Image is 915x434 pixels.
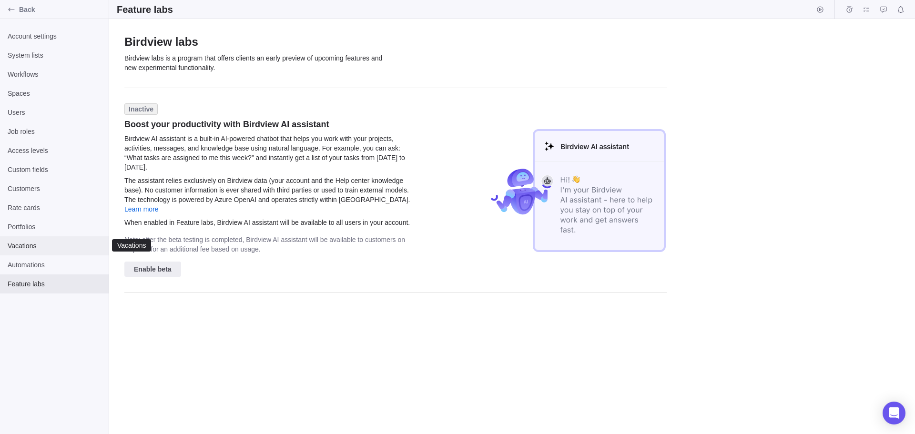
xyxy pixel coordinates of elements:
span: Rate cards [8,203,101,212]
span: Customers [8,184,101,193]
h2: Feature labs [117,3,173,16]
span: Start timer [813,3,827,16]
span: Notifications [894,3,907,16]
a: My assignments [860,7,873,15]
span: Spaces [8,89,101,98]
a: Notifications [894,7,907,15]
span: Back [19,5,105,14]
span: Users [8,108,101,117]
span: System lists [8,50,101,60]
span: My assignments [860,3,873,16]
span: Birdview AI assistant is a built-in AI-powered chatbot that helps you work with your projects, ac... [124,134,410,172]
span: Vacations [8,241,101,251]
span: Feature labs [8,279,101,289]
span: Enable beta [124,262,181,277]
span: Approval requests [877,3,890,16]
span: The assistant relies exclusively on Birdview data (your account and the Help center knowledge bas... [124,176,410,214]
div: Open Intercom Messenger [883,402,905,424]
span: Note: after the beta testing is completed, Birdview AI assistant will be available to customers o... [124,235,410,254]
span: Job roles [8,127,101,136]
div: Vacations [116,242,147,249]
a: Time logs [843,7,856,15]
span: Access levels [8,146,101,155]
span: Workflows [8,70,101,79]
h1: Birdview labs [124,34,900,50]
span: Custom fields [8,165,101,174]
span: Account settings [8,31,101,41]
span: Time logs [843,3,856,16]
a: Learn more [124,205,159,213]
span: Enable beta [134,263,172,275]
span: Birdview labs is a program that offers clients an early preview of upcoming features and new expe... [124,53,391,72]
span: When enabled in Feature labs, Birdview AI assistant will be available to all users in your account. [124,218,410,227]
a: Approval requests [877,7,890,15]
h3: Boost your productivity with Birdview AI assistant [124,119,410,130]
span: Automations [8,260,101,270]
span: Inactive [129,104,153,114]
span: Portfolios [8,222,101,232]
